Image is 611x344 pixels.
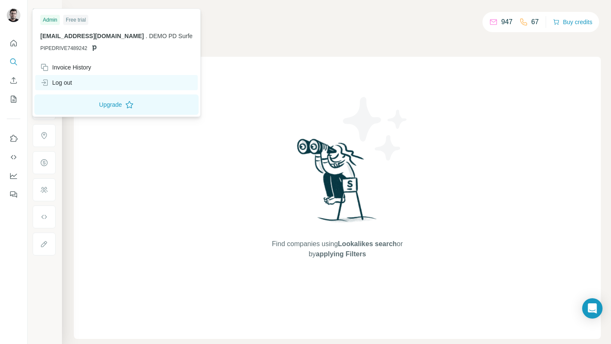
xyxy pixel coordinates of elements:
h4: Search [74,10,601,22]
button: Show [26,5,61,18]
button: Upgrade [34,94,199,115]
div: Admin [40,15,60,25]
span: Lookalikes search [338,240,397,247]
span: applying Filters [316,250,366,258]
div: Free trial [63,15,88,25]
span: [EMAIL_ADDRESS][DOMAIN_NAME] [40,33,144,39]
p: 67 [531,17,539,27]
span: DEMO PD Surfe [149,33,193,39]
img: Surfe Illustration - Woman searching with binoculars [293,136,381,231]
img: Avatar [7,8,20,22]
div: Invoice History [40,63,91,72]
span: . [146,33,147,39]
button: Use Surfe on LinkedIn [7,131,20,146]
button: Dashboard [7,168,20,183]
div: Open Intercom Messenger [582,298,603,319]
span: PIPEDRIVE7489242 [40,44,87,52]
button: My lists [7,92,20,107]
button: Use Surfe API [7,150,20,165]
button: Buy credits [553,16,592,28]
p: 947 [501,17,513,27]
span: Find companies using or by [269,239,405,259]
div: Log out [40,78,72,87]
button: Feedback [7,187,20,202]
button: Enrich CSV [7,73,20,88]
img: Surfe Illustration - Stars [337,91,414,167]
button: Search [7,54,20,69]
button: Quick start [7,36,20,51]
